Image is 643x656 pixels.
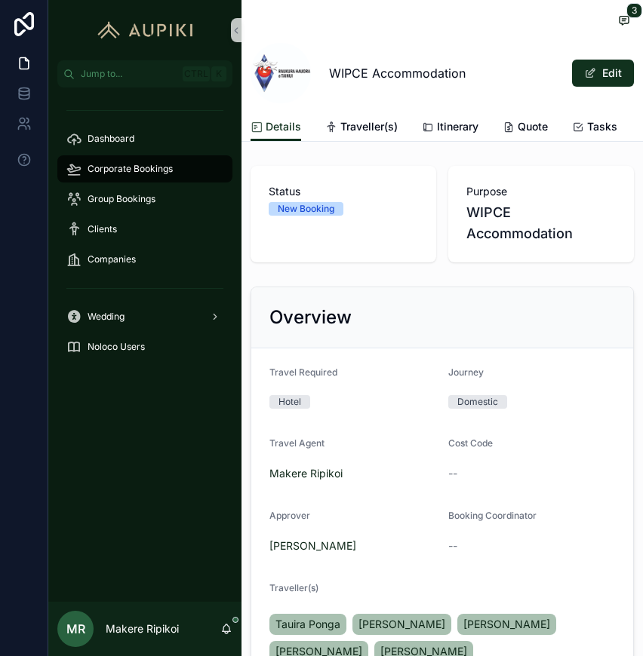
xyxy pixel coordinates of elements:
a: Corporate Bookings [57,155,232,182]
span: Companies [88,253,136,265]
span: Approver [269,510,310,521]
a: Group Bookings [57,185,232,213]
span: Cost Code [448,437,493,449]
span: Travel Agent [269,437,325,449]
span: WIPCE Accommodation [329,64,466,82]
span: Status [269,184,418,199]
span: -- [448,538,457,553]
div: New Booking [278,202,334,216]
span: Traveller(s) [269,582,318,593]
a: Noloco Users [57,333,232,360]
span: Travel Required [269,366,337,378]
a: Wedding [57,303,232,330]
a: [PERSON_NAME] [457,614,556,635]
a: Traveller(s) [325,113,398,143]
span: [PERSON_NAME] [463,617,550,632]
p: Makere Ripikoi [106,621,179,636]
span: Ctrl [183,66,210,81]
a: Tauira Ponga [269,614,346,635]
span: Tauira Ponga [275,617,340,632]
span: Group Bookings [88,193,155,205]
span: [PERSON_NAME] [358,617,445,632]
span: K [213,68,225,80]
div: Domestic [457,395,498,409]
button: 3 [614,12,634,31]
a: Companies [57,246,232,273]
span: MR [66,620,85,638]
span: Noloco Users [88,341,145,353]
span: 3 [626,3,642,18]
a: Itinerary [422,113,478,143]
button: Jump to...CtrlK [57,60,232,87]
a: Makere Ripikoi [269,466,343,481]
span: Tasks [587,119,617,134]
span: Traveller(s) [340,119,398,134]
span: Journey [448,366,484,378]
span: Itinerary [437,119,478,134]
span: Details [266,119,301,134]
span: Wedding [88,311,125,323]
a: Details [251,113,301,142]
a: Dashboard [57,125,232,152]
a: Clients [57,216,232,243]
span: Corporate Bookings [88,163,173,175]
span: Clients [88,223,117,235]
span: -- [448,466,457,481]
span: Booking Coordinator [448,510,537,521]
button: Edit [572,60,634,87]
a: Quote [503,113,548,143]
div: scrollable content [48,87,242,380]
span: Dashboard [88,133,134,145]
span: Quote [518,119,548,134]
span: Jump to... [81,68,177,80]
a: [PERSON_NAME] [269,538,356,553]
h2: Overview [269,305,352,330]
img: App logo [91,18,200,42]
div: Hotel [278,395,301,409]
span: WIPCE Accommodation [466,202,616,244]
span: Purpose [466,184,616,199]
a: Tasks [572,113,617,143]
a: [PERSON_NAME] [352,614,451,635]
